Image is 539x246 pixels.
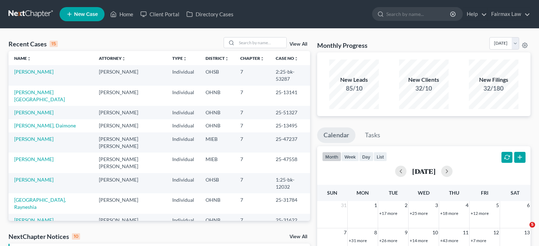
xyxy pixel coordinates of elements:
[93,153,167,173] td: [PERSON_NAME] [PERSON_NAME]
[14,136,54,142] a: [PERSON_NAME]
[235,153,270,173] td: 7
[107,8,137,21] a: Home
[235,86,270,106] td: 7
[200,173,235,193] td: OHSB
[418,190,429,196] span: Wed
[50,41,58,47] div: 15
[410,211,428,216] a: +25 more
[235,214,270,227] td: 7
[14,122,76,128] a: [PERSON_NAME], Daimone
[235,106,270,119] td: 7
[260,57,264,61] i: unfold_more
[349,238,367,243] a: +31 more
[167,173,200,193] td: Individual
[99,56,126,61] a: Attorneyunfold_more
[206,56,229,61] a: Districtunfold_more
[93,119,167,132] td: [PERSON_NAME]
[356,190,369,196] span: Mon
[327,190,337,196] span: Sun
[167,193,200,213] td: Individual
[511,190,520,196] span: Sat
[471,211,489,216] a: +12 more
[270,153,310,173] td: 25-47558
[270,65,310,85] td: 2:25-bk-53287
[374,228,378,237] span: 8
[200,65,235,85] td: OHSB
[93,214,167,227] td: [PERSON_NAME]
[200,214,235,227] td: OHNB
[14,156,54,162] a: [PERSON_NAME]
[412,167,436,175] h2: [DATE]
[322,152,341,161] button: month
[200,86,235,106] td: OHNB
[270,214,310,227] td: 25-31622
[93,173,167,193] td: [PERSON_NAME]
[14,217,54,223] a: [PERSON_NAME]
[465,201,469,210] span: 4
[462,228,469,237] span: 11
[167,132,200,153] td: Individual
[235,132,270,153] td: 7
[434,201,439,210] span: 3
[200,153,235,173] td: MIEB
[290,234,307,239] a: View All
[167,65,200,85] td: Individual
[14,177,54,183] a: [PERSON_NAME]
[137,8,183,21] a: Client Portal
[93,65,167,85] td: [PERSON_NAME]
[14,56,31,61] a: Nameunfold_more
[270,106,310,119] td: 25-51327
[374,152,387,161] button: list
[341,152,359,161] button: week
[183,57,187,61] i: unfold_more
[359,152,374,161] button: day
[495,201,500,210] span: 5
[276,56,298,61] a: Case Nounfold_more
[235,173,270,193] td: 7
[93,86,167,106] td: [PERSON_NAME]
[270,119,310,132] td: 25-13495
[469,84,518,93] div: 32/180
[172,56,187,61] a: Typeunfold_more
[294,57,298,61] i: unfold_more
[329,84,379,93] div: 85/10
[14,89,65,102] a: [PERSON_NAME][GEOGRAPHIC_DATA]
[200,193,235,213] td: OHNB
[463,8,487,21] a: Help
[270,132,310,153] td: 25-47237
[432,228,439,237] span: 10
[27,57,31,61] i: unfold_more
[317,127,355,143] a: Calendar
[235,119,270,132] td: 7
[200,119,235,132] td: OHNB
[449,190,459,196] span: Thu
[290,42,307,47] a: View All
[404,201,408,210] span: 2
[200,106,235,119] td: OHNB
[343,228,347,237] span: 7
[93,106,167,119] td: [PERSON_NAME]
[471,238,486,243] a: +7 more
[481,190,488,196] span: Fri
[200,132,235,153] td: MIEB
[440,238,458,243] a: +43 more
[515,222,532,239] iframe: Intercom live chat
[399,84,449,93] div: 32/10
[9,232,80,241] div: NextChapter Notices
[359,127,387,143] a: Tasks
[167,153,200,173] td: Individual
[399,76,449,84] div: New Clients
[469,76,518,84] div: New Filings
[270,173,310,193] td: 1:25-bk-12032
[167,106,200,119] td: Individual
[93,193,167,213] td: [PERSON_NAME]
[14,197,66,210] a: [GEOGRAPHIC_DATA], Rayneshia
[235,193,270,213] td: 7
[379,211,397,216] a: +17 more
[240,56,264,61] a: Chapterunfold_more
[389,190,398,196] span: Tue
[488,8,530,21] a: Fairmax Law
[374,201,378,210] span: 1
[74,12,98,17] span: New Case
[440,211,458,216] a: +18 more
